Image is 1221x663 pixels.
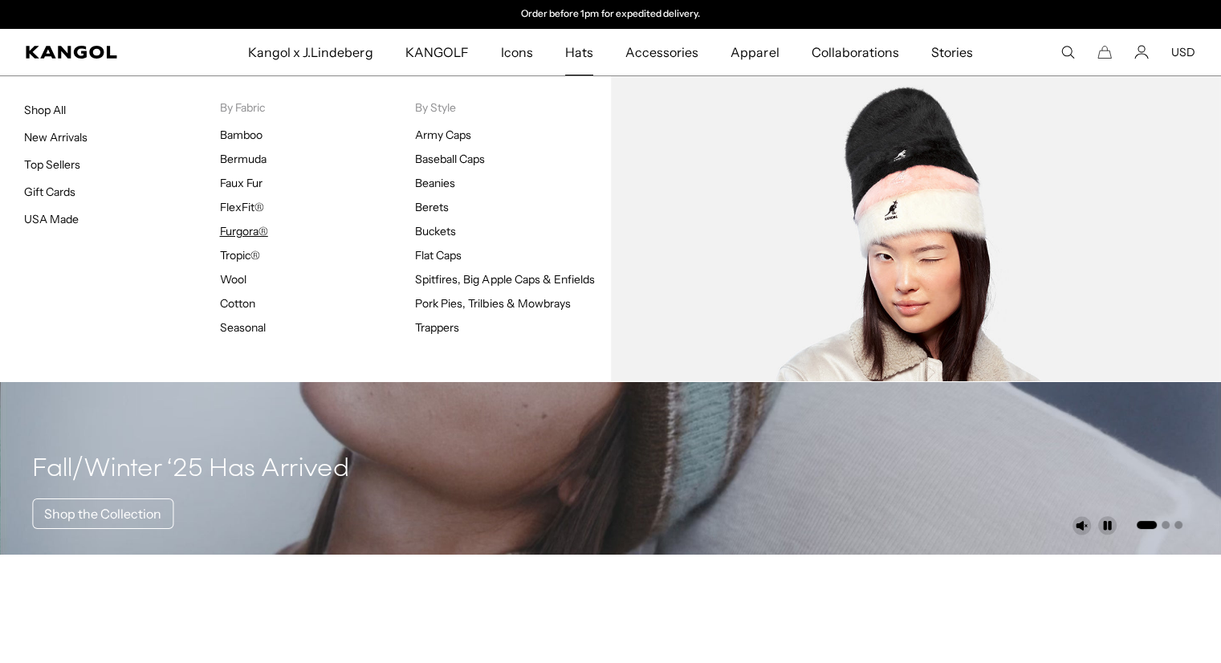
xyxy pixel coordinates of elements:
[32,454,349,486] h4: Fall/Winter ‘25 Has Arrived
[446,8,776,21] div: Announcement
[24,212,79,226] a: USA Made
[415,224,456,238] a: Buckets
[32,498,173,529] a: Shop the Collection
[220,200,264,214] a: FlexFit®
[220,320,266,335] a: Seasonal
[1097,516,1117,535] button: Pause
[220,296,255,311] a: Cotton
[811,29,898,75] span: Collaborations
[248,29,373,75] span: Kangol x J.Lindeberg
[1135,518,1182,531] ul: Select a slide to show
[714,29,795,75] a: Apparel
[220,152,267,166] a: Bermuda
[625,29,698,75] span: Accessories
[1097,45,1112,59] button: Cart
[931,29,973,75] span: Stories
[1134,45,1149,59] a: Account
[232,29,389,75] a: Kangol x J.Lindeberg
[446,8,776,21] div: 2 of 2
[220,176,263,190] a: Faux Fur
[405,29,468,75] span: KANGOLF
[1137,521,1157,529] button: Go to slide 1
[795,29,914,75] a: Collaborations
[24,157,80,172] a: Top Sellers
[501,29,533,75] span: Icons
[415,128,471,142] a: Army Caps
[415,200,449,214] a: Berets
[389,29,484,75] a: KANGOLF
[415,100,611,115] p: By Style
[521,8,700,21] p: Order before 1pm for expedited delivery.
[26,46,163,59] a: Kangol
[915,29,989,75] a: Stories
[24,103,66,117] a: Shop All
[415,152,485,166] a: Baseball Caps
[1072,516,1091,535] button: Unmute
[549,29,609,75] a: Hats
[1162,521,1170,529] button: Go to slide 2
[24,130,88,144] a: New Arrivals
[1171,45,1195,59] button: USD
[565,29,593,75] span: Hats
[485,29,549,75] a: Icons
[220,272,246,287] a: Wool
[220,100,416,115] p: By Fabric
[415,296,571,311] a: Pork Pies, Trilbies & Mowbrays
[609,29,714,75] a: Accessories
[446,8,776,21] slideshow-component: Announcement bar
[220,248,260,262] a: Tropic®
[415,248,462,262] a: Flat Caps
[24,185,75,199] a: Gift Cards
[1174,521,1182,529] button: Go to slide 3
[220,128,263,142] a: Bamboo
[1060,45,1075,59] summary: Search here
[220,224,268,238] a: Furgora®
[731,29,779,75] span: Apparel
[415,320,459,335] a: Trappers
[415,272,595,287] a: Spitfires, Big Apple Caps & Enfields
[415,176,455,190] a: Beanies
